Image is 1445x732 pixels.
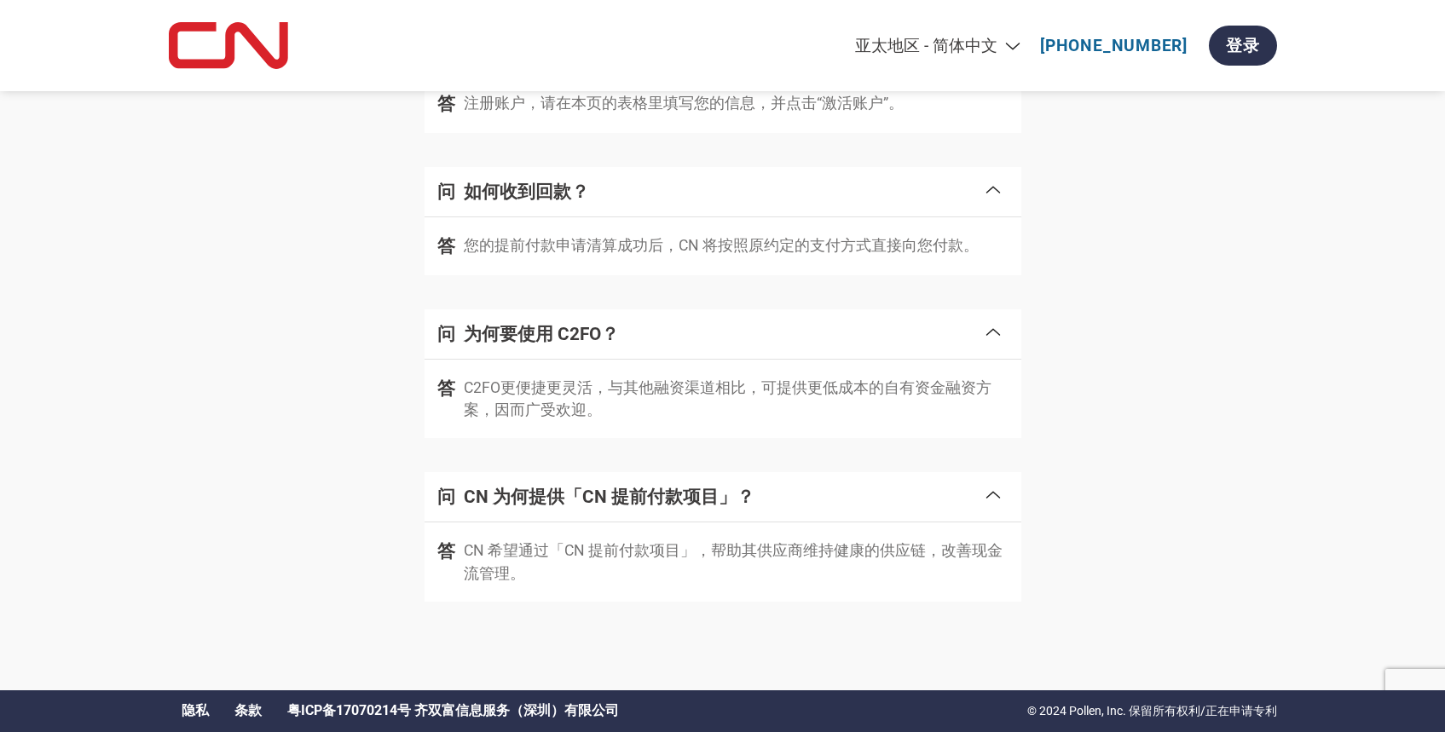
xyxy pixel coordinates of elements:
[464,539,1009,585] p: CN 希望通过「CN 提前付款项目」，帮助其供应商维持健康的供应链，改善现金流管理。
[464,485,983,509] h4: CN 为何提供「CN 提前付款项目」？
[464,180,983,204] h4: 如何收到回款？
[182,702,209,720] a: 隐私
[287,702,619,720] a: 粤ICP备17070214号 齐双富信息服务（深圳）有限公司
[1027,702,1277,720] p: © 2024 Pollen, Inc. 保留所有权利/正在申请专利
[464,322,983,346] h4: 为何要使用 C2FO？
[1209,26,1277,66] a: 登录
[1040,36,1188,55] a: [PHONE_NUMBER]
[169,22,289,69] img: CN
[234,702,262,720] a: 条款
[464,234,979,256] p: 您的提前付款申请清算成功后，CN 将按照原约定的支付方式直接向您付款。
[464,92,904,114] p: 注册账户，请在本页的表格里填写您的信息，并点击“激活账户”。
[464,377,1009,422] p: C2FO更便捷更灵活，与其他融资渠道相比，可提供更低成本的自有资金融资方案，因而广受欢迎。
